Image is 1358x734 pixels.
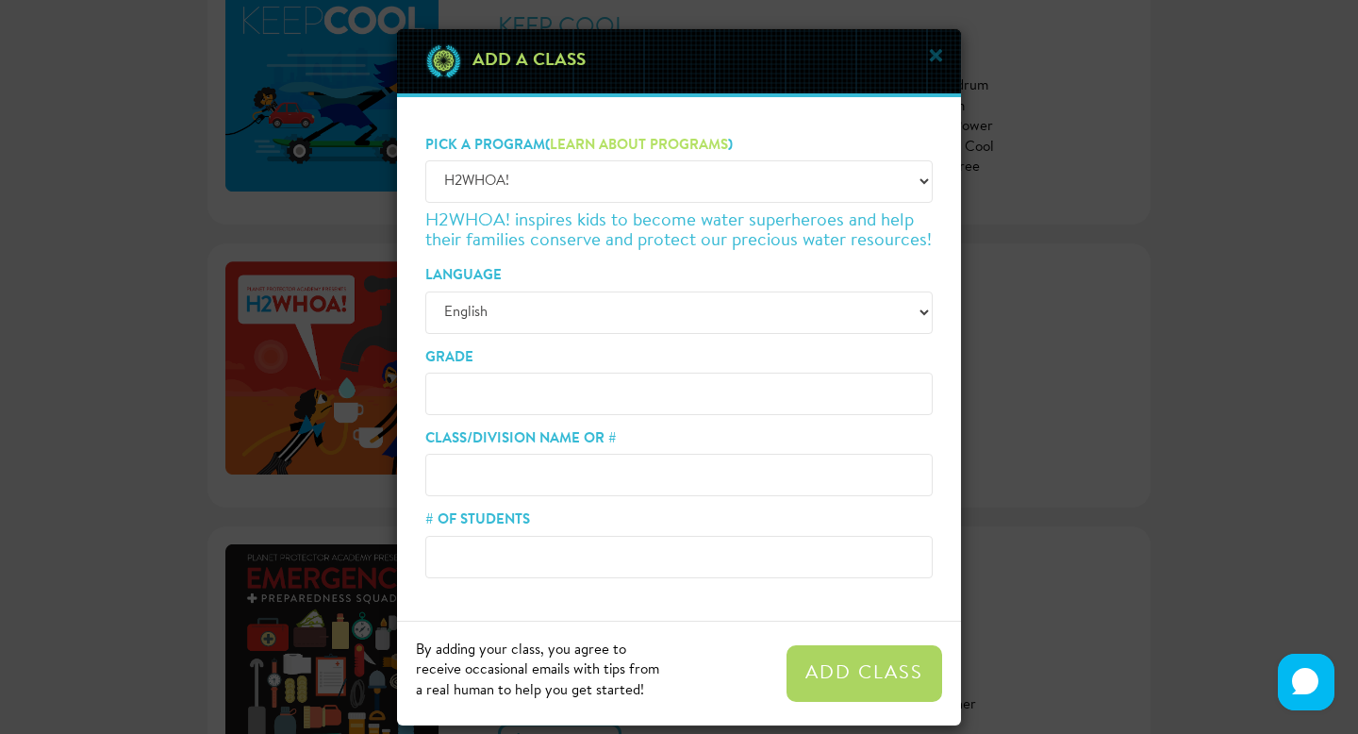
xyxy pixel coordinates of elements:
button: Add Class [787,645,942,702]
label: Language [425,266,502,286]
iframe: HelpCrunch [1273,649,1339,715]
span: Pick a program [425,139,545,153]
a: Learn about programs [550,139,728,153]
div: Close [397,29,961,97]
label: # of Students [425,510,530,530]
span: × [925,42,947,77]
label: Class/Division Name or # [425,429,617,449]
label: Grade [425,348,473,368]
div: By adding your class, you agree to receive occasional emails with tips from a real human to help ... [416,641,665,701]
span: ( [545,139,550,153]
span: ) [728,139,733,153]
h4: Add a class [463,43,586,79]
h4: H2WHOA! inspires kids to become water superheroes and help their families conserve and protect ou... [425,212,933,252]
